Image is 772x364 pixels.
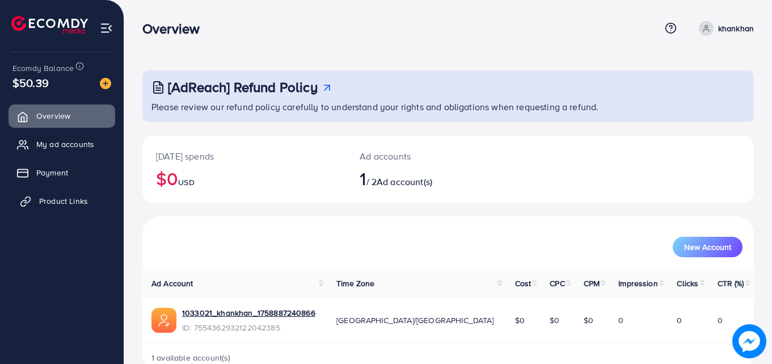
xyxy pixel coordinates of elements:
button: New Account [673,237,743,257]
span: Cost [515,278,531,289]
span: $0 [550,315,559,326]
span: Ecomdy Balance [12,62,74,74]
h2: / 2 [360,168,486,189]
span: Overview [36,110,70,122]
span: Payment [36,167,68,178]
span: 0 [618,315,623,326]
h2: $0 [156,168,332,189]
span: Product Links [39,195,88,207]
p: Ad accounts [360,149,486,163]
img: image [100,78,111,89]
span: Ad account(s) [377,175,432,188]
h3: Overview [142,20,209,37]
span: 0 [677,315,682,326]
span: CTR (%) [718,278,744,289]
p: Please review our refund policy carefully to understand your rights and obligations when requesti... [151,100,747,114]
a: khankhan [694,21,754,36]
a: My ad accounts [9,133,115,156]
p: [DATE] spends [156,149,332,163]
span: 1 [360,165,366,191]
img: image [732,324,766,358]
h3: [AdReach] Refund Policy [168,79,318,95]
span: 1 available account(s) [151,352,231,363]
span: [GEOGRAPHIC_DATA]/[GEOGRAPHIC_DATA] [336,315,494,326]
p: khankhan [718,22,754,35]
img: logo [11,16,88,34]
span: CPC [550,278,564,289]
a: 1033021_khankhan_1758887240866 [182,307,315,319]
span: My ad accounts [36,139,94,150]
a: Overview [9,104,115,127]
a: Payment [9,161,115,184]
span: USD [178,177,194,188]
img: ic-ads-acc.e4c84228.svg [151,308,176,333]
span: ID: 7554362932122042385 [182,322,315,333]
span: Time Zone [336,278,374,289]
span: 0 [718,315,723,326]
span: Clicks [677,278,698,289]
span: $0 [515,315,525,326]
span: CPM [584,278,600,289]
span: Impression [618,278,658,289]
span: Ad Account [151,278,193,289]
span: $50.39 [12,74,49,91]
a: Product Links [9,190,115,212]
img: menu [100,22,113,35]
span: New Account [684,243,731,251]
span: $0 [584,315,593,326]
